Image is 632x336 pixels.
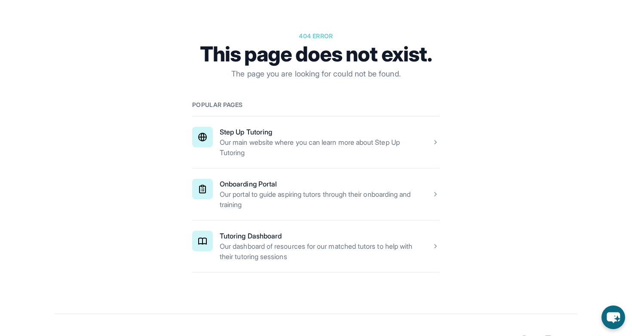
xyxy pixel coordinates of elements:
[192,32,440,40] p: 404 error
[220,128,272,136] a: Step Up Tutoring
[220,180,277,188] a: Onboarding Portal
[220,232,282,240] a: Tutoring Dashboard
[192,101,440,109] h2: Popular pages
[192,68,440,80] p: The page you are looking for could not be found.
[192,44,440,64] h1: This page does not exist.
[601,305,625,329] button: chat-button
